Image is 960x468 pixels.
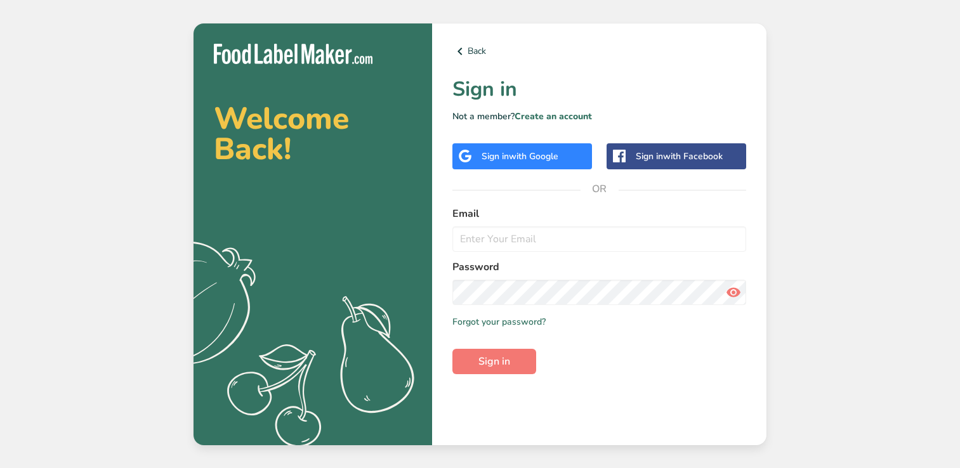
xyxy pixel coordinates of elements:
[452,44,746,59] a: Back
[452,259,746,275] label: Password
[214,44,372,65] img: Food Label Maker
[452,206,746,221] label: Email
[636,150,723,163] div: Sign in
[452,110,746,123] p: Not a member?
[663,150,723,162] span: with Facebook
[482,150,558,163] div: Sign in
[452,315,546,328] a: Forgot your password?
[509,150,558,162] span: with Google
[452,226,746,252] input: Enter Your Email
[515,110,592,122] a: Create an account
[452,349,536,374] button: Sign in
[581,170,619,208] span: OR
[214,103,412,164] h2: Welcome Back!
[478,354,510,369] span: Sign in
[452,74,746,105] h1: Sign in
